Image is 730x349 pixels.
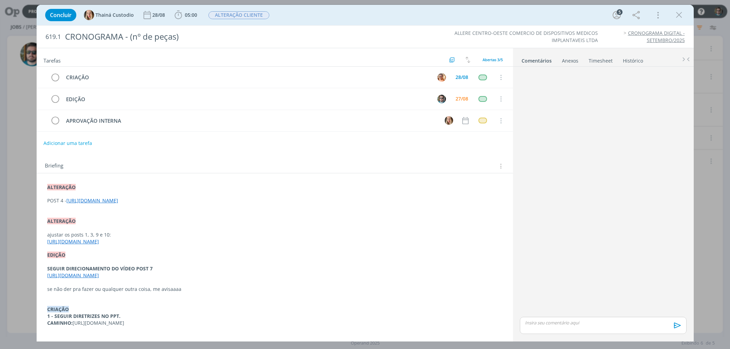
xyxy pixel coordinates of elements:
a: [URL][DOMAIN_NAME] [47,272,99,279]
a: Comentários [521,54,552,64]
button: 05:00 [173,10,199,21]
button: Adicionar uma tarefa [43,137,92,149]
img: R [437,95,446,103]
p: ajustar os posts 1, 3, 9 e 10: [47,231,502,238]
span: 619.1 [46,33,61,41]
p: se não der pra fazer ou qualquer outra coisa, me avisaaaa [47,286,502,293]
a: [URL][DOMAIN_NAME] [47,238,99,245]
a: ALLERE CENTRO-OESTE COMERCIO DE DISPOSITIVOS MEDICOS IMPLANTAVEIS LTDA [454,30,598,43]
strong: EDIÇÃO [47,252,65,258]
strong: CRIAÇÃO [47,306,69,312]
button: ALTERAÇÃO CLIENTE [208,11,270,19]
span: Abertas 3/5 [483,57,503,62]
div: Anexos [562,57,578,64]
div: APROVAÇÃO INTERNA [63,117,438,125]
a: [URL][DOMAIN_NAME] [66,197,118,204]
strong: CAMINHO: [47,320,73,326]
span: 05:00 [185,12,197,18]
span: Thainá Custodio [95,13,134,17]
button: TThainá Custodio [84,10,134,20]
button: V [437,72,447,82]
span: Concluir [50,12,72,18]
strong: 1 - SEGUIR DIRETRIZES NO PPT. [47,313,120,319]
a: Histórico [623,54,643,64]
p: [URL][DOMAIN_NAME] [47,320,502,326]
a: CRONOGRAMA DIGITAL - SETEMBRO/2025 [628,30,685,43]
img: arrow-down-up.svg [465,57,470,63]
span: Tarefas [43,56,61,64]
div: CRIAÇÃO [63,73,431,82]
img: V [437,73,446,82]
img: T [445,116,453,125]
strong: SEGUIR DIRECIONAMENTO DO VÍDEO POST 7 [47,265,153,272]
div: dialog [37,5,694,341]
strong: ALTERAÇÃO [47,184,76,190]
div: 5 [617,9,623,15]
strong: ALTERAÇÃO [47,218,76,224]
div: EDIÇÃO [63,95,431,104]
button: R [437,94,447,104]
img: T [84,10,94,20]
button: T [444,116,454,126]
div: 27/08 [456,96,468,101]
button: 5 [611,10,622,21]
p: POST 4 - [47,197,502,204]
div: 28/08 [152,13,166,17]
span: ALTERAÇÃO CLIENTE [208,11,269,19]
div: CRONOGRAMA - (nº de peças) [62,28,415,45]
a: Timesheet [588,54,613,64]
div: 28/08 [456,75,468,80]
button: Concluir [45,9,76,21]
span: Briefing [45,162,63,171]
